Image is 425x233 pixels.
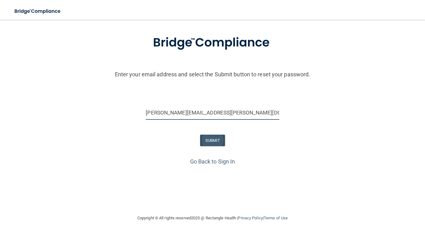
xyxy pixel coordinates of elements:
iframe: Drift Widget Chat Controller [318,189,418,214]
img: bridge_compliance_login_screen.278c3ca4.svg [9,5,66,18]
a: Privacy Policy [238,216,263,220]
img: bridge_compliance_login_screen.278c3ca4.svg [140,27,285,59]
a: Go Back to Sign In [190,158,235,165]
div: Copyright © All rights reserved 2025 @ Rectangle Health | | [99,208,326,228]
button: SUBMIT [200,135,225,146]
a: Terms of Use [264,216,288,220]
input: Email [146,106,279,120]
